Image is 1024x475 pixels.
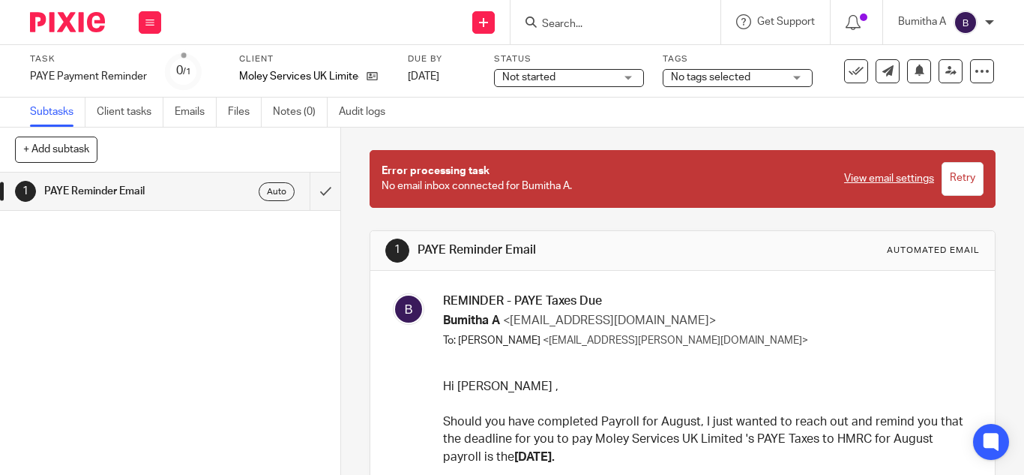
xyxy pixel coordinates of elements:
[443,335,540,346] span: To: [PERSON_NAME]
[887,245,980,257] div: Automated email
[540,18,675,32] input: Search
[44,180,211,203] h1: PAYE Reminder Email
[183,68,191,76] small: /1
[239,69,359,84] p: Moley Services UK Limited
[176,62,191,80] div: 0
[443,413,969,466] p: Should you have completed Payroll for August, I just wanted to reach out and remind you that the ...
[408,53,475,65] label: Due by
[382,166,490,176] span: Error processing task
[259,182,295,201] div: Auto
[30,69,147,84] div: PAYE Payment Reminder
[543,335,808,346] span: <[EMAIL_ADDRESS][PERSON_NAME][DOMAIN_NAME]>
[443,314,500,326] span: Bumitha A
[954,11,978,35] img: svg%3E
[671,72,750,83] span: No tags selected
[443,378,969,395] p: Hi [PERSON_NAME] ,
[502,72,555,83] span: Not started
[30,98,85,127] a: Subtasks
[175,98,217,127] a: Emails
[15,181,36,202] div: 1
[408,71,439,82] span: [DATE]
[97,98,163,127] a: Client tasks
[393,293,424,325] img: svg%3E
[898,14,946,29] p: Bumitha A
[443,293,969,309] h3: REMINDER - PAYE Taxes Due
[382,164,829,194] p: No email inbox connected for Bumitha A.
[503,314,716,326] span: <[EMAIL_ADDRESS][DOMAIN_NAME]>
[30,53,147,65] label: Task
[757,17,815,27] span: Get Support
[30,12,105,32] img: Pixie
[942,162,984,196] input: Retry
[494,53,644,65] label: Status
[239,53,389,65] label: Client
[339,98,397,127] a: Audit logs
[228,98,262,127] a: Files
[385,239,409,263] div: 1
[273,98,328,127] a: Notes (0)
[418,242,714,258] h1: PAYE Reminder Email
[514,451,555,463] strong: [DATE].
[663,53,813,65] label: Tags
[15,137,97,162] button: + Add subtask
[844,171,934,186] a: View email settings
